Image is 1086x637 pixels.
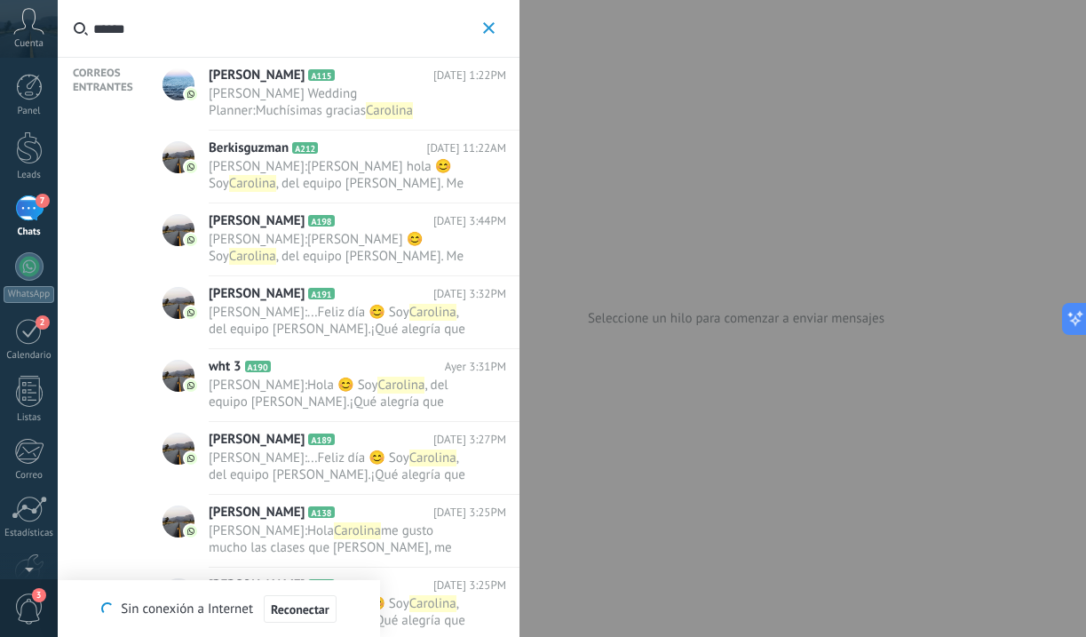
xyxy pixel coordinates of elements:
span: [PERSON_NAME] hola 😊 Soy [209,158,451,192]
span: A115 [308,69,334,81]
img: com.amocrm.amocrmwa.svg [185,234,197,246]
span: Feliz día 😊 Soy [318,450,409,466]
a: avatar[PERSON_NAME]A138[DATE] 3:25PM[PERSON_NAME]:HolaCaroliname gusto mucho las clases que [PERS... [147,495,519,568]
div: Chats [4,227,55,238]
span: Cuenta [14,38,44,50]
span: [PERSON_NAME] [209,431,305,449]
span: Carolina [377,377,424,394]
span: [PERSON_NAME] : [209,377,307,394]
div: Leads [4,170,55,181]
div: Sin conexión a Internet [101,594,336,624]
div: Panel [4,106,55,117]
span: [DATE] 3:44PM [433,212,506,230]
img: com.amocrm.amocrmwa.svg [185,452,197,465]
span: A138 [308,506,334,518]
span: 2 [36,315,50,330]
span: [PERSON_NAME] : [209,158,307,175]
span: [DATE] 3:25PM [433,504,506,522]
img: com.amocrm.amocrmwa.svg [185,161,197,173]
span: Carolina [229,175,276,192]
div: WhatsApp [4,286,54,303]
span: Reconectar [271,603,329,616]
span: A198 [308,215,334,227]
span: [PERSON_NAME] [209,67,305,84]
div: Calendario [4,350,55,362]
span: Muchísimas gracias [256,102,366,119]
span: Carolina [366,102,413,119]
div: Listas [4,412,55,424]
span: A191 [308,288,334,299]
a: avatar[PERSON_NAME]A115[DATE] 1:22PM[PERSON_NAME] Wedding Planner:Muchísimas graciasCarolina [147,58,519,131]
img: com.amocrm.amocrmwa.svg [185,88,197,100]
span: Carolina [229,248,276,265]
a: avatarwht 3A190Ayer 3:31PM[PERSON_NAME]:Hola 😊 SoyCarolina, del equipo [PERSON_NAME].¡Qué alegría... [147,349,519,422]
span: A189 [308,434,334,445]
span: [PERSON_NAME] : [209,522,307,539]
span: , del equipo [PERSON_NAME]. Me alegra saber que disfrutaste las clases 🙌💜 En Domina tu Dinero viv... [209,175,464,344]
span: , del equipo [PERSON_NAME]. Me alegra que hayas disfrutado las clases 🙌💜 En el programa Domina tu... [209,248,470,400]
span: [PERSON_NAME] : [209,450,307,466]
span: [PERSON_NAME] : [209,231,307,248]
a: avatar[PERSON_NAME]A189[DATE] 3:27PM[PERSON_NAME]:...Feliz día 😊 SoyCarolina, del equipo [PERSON_... [147,422,519,495]
span: A188 [308,579,334,591]
span: A190 [245,361,271,372]
span: wht 3 [209,358,242,376]
button: Reconectar [264,595,337,624]
span: A212 [292,142,318,154]
span: Carolina [334,522,381,539]
img: com.amocrm.amocrmwa.svg [185,307,197,319]
div: Correo [4,470,55,482]
div: Estadísticas [4,528,55,539]
span: [PERSON_NAME] [209,504,305,522]
span: Hola 😊 Soy [307,377,377,394]
a: avatar[PERSON_NAME]A198[DATE] 3:44PM[PERSON_NAME]:[PERSON_NAME] 😊 SoyCarolina, del equipo [PERSON... [147,203,519,276]
span: Carolina [409,595,456,612]
span: [DATE] 3:32PM [433,285,506,303]
img: com.amocrm.amocrmwa.svg [185,525,197,537]
span: ... [307,304,318,321]
span: Carolina [409,450,456,466]
span: [DATE] 3:25PM [433,577,506,594]
span: [DATE] 3:27PM [433,431,506,449]
span: Feliz día 😊 Soy [318,304,409,321]
span: 3 [32,588,46,602]
span: Berkisguzman [209,139,289,157]
a: avatarBerkisguzmanA212[DATE] 11:22AM[PERSON_NAME]:[PERSON_NAME] hola 😊 SoyCarolina, del equipo [P... [147,131,519,203]
span: [PERSON_NAME] [209,212,305,230]
span: Ayer 3:31PM [445,358,506,376]
span: Hola [307,522,334,539]
img: com.amocrm.amocrmwa.svg [185,379,197,392]
span: Carolina [409,304,456,321]
span: [PERSON_NAME] : [209,304,307,321]
span: [DATE] 11:22AM [426,139,506,157]
span: [PERSON_NAME] 😊 Soy [209,231,423,265]
span: [PERSON_NAME] [209,577,305,594]
a: avatar[PERSON_NAME]A191[DATE] 3:32PM[PERSON_NAME]:...Feliz día 😊 SoyCarolina, del equipo [PERSON_... [147,276,519,349]
span: 7 [36,194,50,208]
span: [PERSON_NAME] Wedding Planner : [209,85,357,119]
span: [PERSON_NAME] [209,285,305,303]
span: [DATE] 1:22PM [433,67,506,84]
span: ... [307,450,318,466]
